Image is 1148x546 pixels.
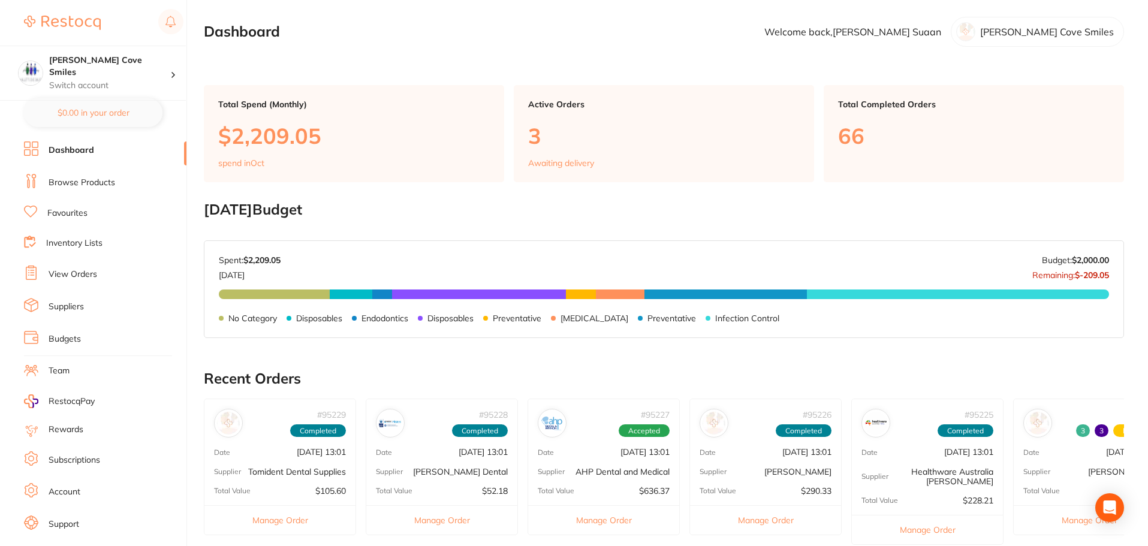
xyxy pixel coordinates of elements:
[861,496,898,505] p: Total Value
[427,313,474,323] p: Disposables
[24,9,101,37] a: Restocq Logo
[528,99,800,109] p: Active Orders
[715,313,779,323] p: Infection Control
[776,424,831,438] span: Completed
[538,487,574,495] p: Total Value
[243,255,281,266] strong: $2,209.05
[838,99,1110,109] p: Total Completed Orders
[538,467,565,476] p: Supplier
[452,424,508,438] span: Completed
[49,454,100,466] a: Subscriptions
[528,158,594,168] p: Awaiting delivery
[938,424,993,438] span: Completed
[1023,487,1060,495] p: Total Value
[1026,412,1049,435] img: Henry Schein Halas
[366,505,517,535] button: Manage Order
[204,505,355,535] button: Manage Order
[218,123,490,148] p: $2,209.05
[24,394,38,408] img: RestocqPay
[838,123,1110,148] p: 66
[801,486,831,496] p: $290.33
[49,301,84,313] a: Suppliers
[24,394,95,408] a: RestocqPay
[538,448,554,457] p: Date
[317,410,346,420] p: # 95229
[700,487,736,495] p: Total Value
[803,410,831,420] p: # 95226
[228,313,277,323] p: No Category
[214,467,241,476] p: Supplier
[700,448,716,457] p: Date
[413,467,508,476] p: [PERSON_NAME] Dental
[290,424,346,438] span: Completed
[482,486,508,496] p: $52.18
[296,313,342,323] p: Disposables
[361,313,408,323] p: Endodontics
[217,412,240,435] img: Tomident Dental Supplies
[824,85,1124,182] a: Total Completed Orders66
[49,518,79,530] a: Support
[782,447,831,457] p: [DATE] 13:01
[514,85,814,182] a: Active Orders3Awaiting delivery
[703,412,725,435] img: Adam Dental
[248,467,346,476] p: Tomident Dental Supplies
[639,486,670,496] p: $636.37
[214,487,251,495] p: Total Value
[24,16,101,30] img: Restocq Logo
[700,467,727,476] p: Supplier
[376,448,392,457] p: Date
[965,410,993,420] p: # 95225
[1032,266,1109,280] p: Remaining:
[888,467,993,486] p: Healthware Australia [PERSON_NAME]
[49,365,70,377] a: Team
[315,486,346,496] p: $105.60
[1042,255,1109,265] p: Budget:
[528,505,679,535] button: Manage Order
[528,123,800,148] p: 3
[980,26,1114,37] p: [PERSON_NAME] Cove Smiles
[1095,424,1108,438] span: Back orders
[861,472,888,481] p: Supplier
[963,496,993,505] p: $228.21
[376,467,403,476] p: Supplier
[49,424,83,436] a: Rewards
[861,448,878,457] p: Date
[218,158,264,168] p: spend in Oct
[204,23,280,40] h2: Dashboard
[561,313,628,323] p: [MEDICAL_DATA]
[575,467,670,476] p: AHP Dental and Medical
[864,412,887,435] img: Healthware Australia Ridley
[49,396,95,408] span: RestocqPay
[1072,255,1109,266] strong: $2,000.00
[620,447,670,457] p: [DATE] 13:01
[764,467,831,476] p: [PERSON_NAME]
[944,447,993,457] p: [DATE] 13:01
[647,313,696,323] p: Preventative
[49,55,170,78] h4: Hallett Cove Smiles
[459,447,508,457] p: [DATE] 13:01
[46,237,103,249] a: Inventory Lists
[1023,467,1050,476] p: Supplier
[219,266,281,280] p: [DATE]
[379,412,402,435] img: Erskine Dental
[49,177,115,189] a: Browse Products
[297,447,346,457] p: [DATE] 13:01
[49,333,81,345] a: Budgets
[47,207,88,219] a: Favourites
[49,269,97,280] a: View Orders
[1095,493,1124,522] div: Open Intercom Messenger
[19,61,43,85] img: Hallett Cove Smiles
[204,370,1124,387] h2: Recent Orders
[24,98,162,127] button: $0.00 in your order
[49,486,80,498] a: Account
[376,487,412,495] p: Total Value
[218,99,490,109] p: Total Spend (Monthly)
[493,313,541,323] p: Preventative
[541,412,564,435] img: AHP Dental and Medical
[1023,448,1039,457] p: Date
[49,144,94,156] a: Dashboard
[852,515,1003,544] button: Manage Order
[214,448,230,457] p: Date
[641,410,670,420] p: # 95227
[1076,424,1090,438] span: Received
